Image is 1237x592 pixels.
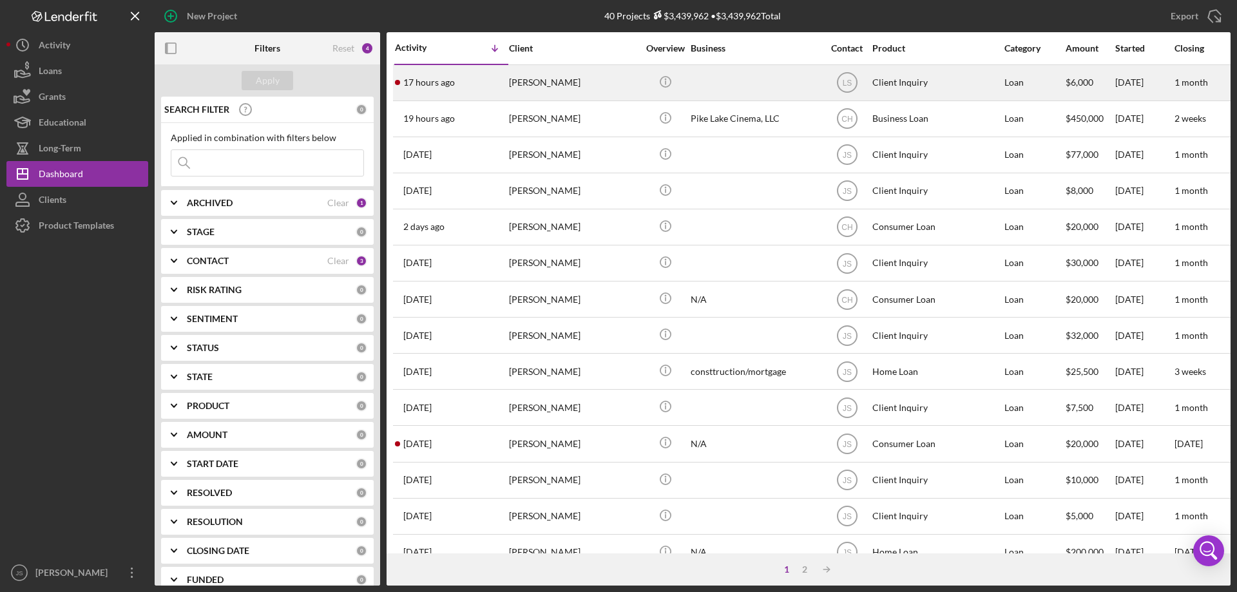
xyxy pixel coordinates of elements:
div: Loan [1004,318,1064,352]
div: $3,439,962 [650,10,709,21]
div: Export [1171,3,1198,29]
b: AMOUNT [187,430,227,440]
time: 1 month [1175,221,1208,232]
time: 2025-10-02 14:59 [403,367,432,377]
div: 0 [356,284,367,296]
div: 0 [356,429,367,441]
div: Client Inquiry [872,318,1001,352]
div: [PERSON_NAME] [509,102,638,136]
text: JS [15,569,23,577]
b: SENTIMENT [187,314,238,324]
span: $7,500 [1066,402,1093,413]
div: 3 [356,255,367,267]
time: 2025-10-01 22:03 [403,439,432,449]
div: 0 [356,371,367,383]
div: [PERSON_NAME] [509,499,638,533]
div: Client Inquiry [872,499,1001,533]
text: JS [842,331,851,340]
div: 2 [796,564,814,575]
div: Contact [823,43,871,53]
div: Apply [256,71,280,90]
div: 0 [356,487,367,499]
div: Client Inquiry [872,66,1001,100]
div: Pike Lake Cinema, LLC [691,102,820,136]
div: [PERSON_NAME] [509,390,638,425]
text: JS [842,440,851,449]
div: Client Inquiry [872,463,1001,497]
button: JS[PERSON_NAME] [6,560,148,586]
button: New Project [155,3,250,29]
b: RESOLUTION [187,517,243,527]
div: Loan [1004,390,1064,425]
div: Client Inquiry [872,174,1001,208]
b: RESOLVED [187,488,232,498]
button: Dashboard [6,161,148,187]
div: [DATE] [1115,390,1173,425]
button: Long-Term [6,135,148,161]
div: [PERSON_NAME] [509,138,638,172]
button: Product Templates [6,213,148,238]
div: Loan [1004,246,1064,280]
div: [DATE] [1115,463,1173,497]
div: Activity [39,32,70,61]
b: STATUS [187,343,219,353]
div: Consumer Loan [872,282,1001,316]
span: $77,000 [1066,149,1098,160]
div: [PERSON_NAME] [509,426,638,461]
div: Applied in combination with filters below [171,133,364,143]
text: CH [841,223,852,232]
div: [DATE] [1115,246,1173,280]
div: New Project [187,3,237,29]
div: N/A [691,426,820,461]
div: 0 [356,104,367,115]
div: [DATE] [1115,282,1173,316]
text: JS [842,367,851,376]
span: $10,000 [1066,474,1098,485]
div: 0 [356,400,367,412]
time: [DATE] [1175,546,1203,557]
time: [DATE] [1175,438,1203,449]
div: [DATE] [1115,535,1173,569]
time: 1 month [1175,510,1208,521]
time: 2025-10-06 15:28 [403,222,445,232]
div: Amount [1066,43,1114,53]
div: Client Inquiry [872,138,1001,172]
span: $20,000 [1066,294,1098,305]
div: 40 Projects • $3,439,962 Total [604,10,781,21]
div: Dashboard [39,161,83,190]
div: Reset [332,43,354,53]
a: Clients [6,187,148,213]
span: $450,000 [1066,113,1104,124]
span: $32,000 [1066,330,1098,341]
b: FUNDED [187,575,224,585]
div: [PERSON_NAME] [509,246,638,280]
div: [DATE] [1115,66,1173,100]
div: Category [1004,43,1064,53]
text: JS [842,403,851,412]
text: JS [842,512,851,521]
button: Export [1158,3,1231,29]
div: [PERSON_NAME] [509,354,638,388]
a: Grants [6,84,148,110]
div: N/A [691,282,820,316]
div: [PERSON_NAME] [32,560,116,589]
span: $25,500 [1066,366,1098,377]
time: 2 weeks [1175,113,1206,124]
div: 0 [356,574,367,586]
div: Educational [39,110,86,138]
div: 1 [778,564,796,575]
div: 1 [356,197,367,209]
text: LS [842,79,852,88]
time: 1 month [1175,149,1208,160]
div: Loan [1004,210,1064,244]
b: CLOSING DATE [187,546,249,556]
time: 2025-10-05 23:46 [403,258,432,268]
time: 2025-10-01 21:30 [403,475,432,485]
span: $8,000 [1066,185,1093,196]
text: JS [842,187,851,196]
div: [PERSON_NAME] [509,318,638,352]
b: START DATE [187,459,238,469]
div: Business [691,43,820,53]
